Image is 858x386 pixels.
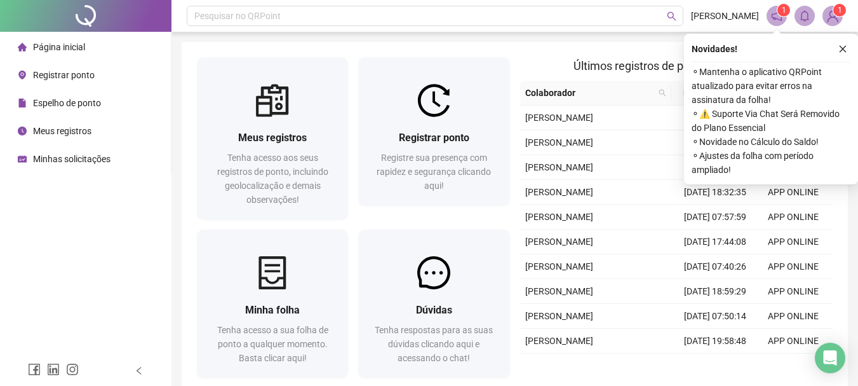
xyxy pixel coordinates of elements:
[18,99,27,107] span: file
[692,107,850,135] span: ⚬ ⚠️ Suporte Via Chat Será Removido do Plano Essencial
[777,4,790,17] sup: 1
[676,230,754,254] td: [DATE] 17:44:08
[656,83,669,102] span: search
[47,363,60,376] span: linkedin
[33,98,101,108] span: Espelho de ponto
[525,336,593,346] span: [PERSON_NAME]
[676,254,754,279] td: [DATE] 07:40:26
[525,212,593,222] span: [PERSON_NAME]
[692,65,850,107] span: ⚬ Mantenha o aplicativo QRPoint atualizado para evitar erros na assinatura da folha!
[377,153,491,191] span: Registre sua presença com rapidez e segurança clicando aqui!
[18,127,27,135] span: clock-circle
[676,180,754,205] td: [DATE] 18:32:35
[525,286,593,296] span: [PERSON_NAME]
[135,366,144,375] span: left
[399,132,469,144] span: Registrar ponto
[676,205,754,230] td: [DATE] 07:57:59
[197,57,348,219] a: Meus registrosTenha acesso aos seus registros de ponto, incluindo geolocalização e demais observa...
[676,354,754,378] td: [DATE] 07:35:55
[525,86,654,100] span: Colaborador
[18,43,27,52] span: home
[754,254,833,279] td: APP ONLINE
[28,363,41,376] span: facebook
[838,6,842,15] span: 1
[525,162,593,172] span: [PERSON_NAME]
[525,237,593,247] span: [PERSON_NAME]
[676,155,754,180] td: [DATE] 08:33:54
[815,343,845,373] div: Open Intercom Messenger
[238,132,307,144] span: Meus registros
[692,42,737,56] span: Novidades !
[754,354,833,378] td: APP ONLINE
[358,230,509,378] a: DúvidasTenha respostas para as suas dúvidas clicando aqui e acessando o chat!
[799,10,810,22] span: bell
[33,70,95,80] span: Registrar ponto
[33,126,91,136] span: Meus registros
[833,4,846,17] sup: Atualize o seu contato no menu Meus Dados
[358,57,509,205] a: Registrar pontoRegistre sua presença com rapidez e segurança clicando aqui!
[754,230,833,254] td: APP ONLINE
[66,363,79,376] span: instagram
[667,11,676,21] span: search
[771,10,782,22] span: notification
[18,155,27,163] span: schedule
[823,6,842,25] img: 79739
[754,205,833,230] td: APP ONLINE
[754,180,833,205] td: APP ONLINE
[676,329,754,354] td: [DATE] 19:58:48
[782,6,786,15] span: 1
[375,325,493,363] span: Tenha respostas para as suas dúvidas clicando aqui e acessando o chat!
[217,325,328,363] span: Tenha acesso a sua folha de ponto a qualquer momento. Basta clicar aqui!
[416,304,452,316] span: Dúvidas
[525,187,593,197] span: [PERSON_NAME]
[525,113,593,123] span: [PERSON_NAME]
[692,149,850,177] span: ⚬ Ajustes da folha com período ampliado!
[33,154,111,164] span: Minhas solicitações
[676,86,732,100] span: Data/Hora
[838,45,847,53] span: close
[754,329,833,354] td: APP ONLINE
[676,130,754,155] td: [DATE] 18:51:11
[754,279,833,304] td: APP ONLINE
[692,135,850,149] span: ⚬ Novidade no Cálculo do Saldo!
[18,71,27,79] span: environment
[33,42,85,52] span: Página inicial
[197,230,348,378] a: Minha folhaTenha acesso a sua folha de ponto a qualquer momento. Basta clicar aqui!
[573,59,779,72] span: Últimos registros de ponto sincronizados
[525,137,593,148] span: [PERSON_NAME]
[245,304,300,316] span: Minha folha
[525,311,593,321] span: [PERSON_NAME]
[691,9,759,23] span: [PERSON_NAME]
[525,261,593,272] span: [PERSON_NAME]
[676,304,754,329] td: [DATE] 07:50:14
[217,153,328,205] span: Tenha acesso aos seus registros de ponto, incluindo geolocalização e demais observações!
[671,81,747,106] th: Data/Hora
[754,304,833,329] td: APP ONLINE
[676,106,754,130] td: [DATE] 08:16:32
[659,89,666,97] span: search
[676,279,754,304] td: [DATE] 18:59:29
